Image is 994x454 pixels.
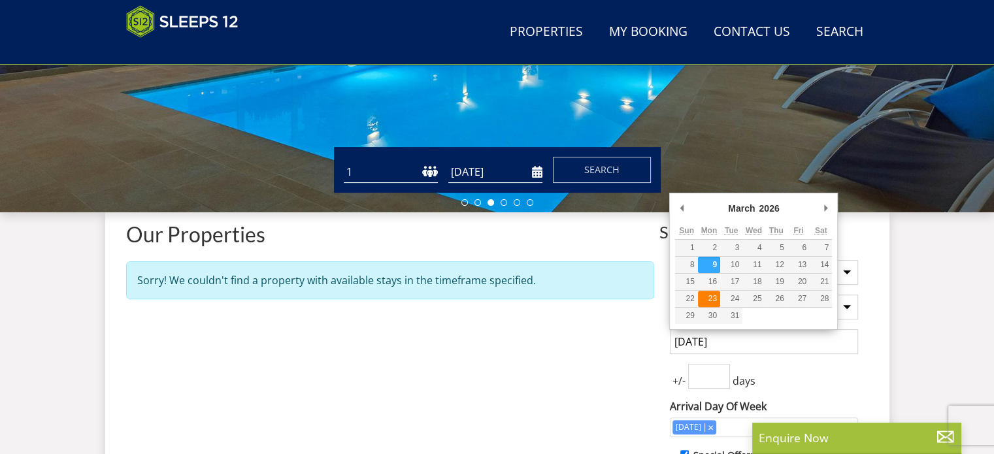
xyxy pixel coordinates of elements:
[701,226,717,235] abbr: Monday
[720,257,742,273] button: 10
[787,240,810,256] button: 6
[675,308,697,324] button: 29
[659,223,869,241] span: Search
[720,308,742,324] button: 31
[765,274,787,290] button: 19
[698,257,720,273] button: 9
[787,257,810,273] button: 13
[675,291,697,307] button: 22
[725,226,738,235] abbr: Tuesday
[765,240,787,256] button: 5
[810,240,832,256] button: 7
[698,291,720,307] button: 23
[742,274,765,290] button: 18
[126,261,654,299] div: Sorry! We couldn't find a property with available stays in the timeframe specified.
[765,291,787,307] button: 26
[675,257,697,273] button: 8
[604,18,693,47] a: My Booking
[819,199,832,218] button: Next Month
[675,199,688,218] button: Previous Month
[810,291,832,307] button: 28
[769,226,784,235] abbr: Thursday
[670,373,688,389] span: +/-
[726,199,757,218] div: March
[811,18,869,47] a: Search
[720,291,742,307] button: 24
[698,308,720,324] button: 30
[120,46,257,57] iframe: Customer reviews powered by Trustpilot
[670,417,858,437] div: Combobox
[670,398,858,414] label: Arrival Day Of Week
[675,240,697,256] button: 1
[810,274,832,290] button: 21
[765,257,787,273] button: 12
[787,291,810,307] button: 27
[505,18,588,47] a: Properties
[720,274,742,290] button: 17
[759,429,955,446] p: Enquire Now
[448,161,542,183] input: Arrival Date
[742,240,765,256] button: 4
[742,291,765,307] button: 25
[698,274,720,290] button: 16
[553,157,651,183] button: Search
[815,226,827,235] abbr: Saturday
[810,257,832,273] button: 14
[584,163,620,176] span: Search
[708,18,795,47] a: Contact Us
[730,373,758,389] span: days
[720,240,742,256] button: 3
[787,274,810,290] button: 20
[679,226,694,235] abbr: Sunday
[126,5,239,38] img: Sleeps 12
[757,199,781,218] div: 2026
[672,421,704,433] div: [DATE]
[675,274,697,290] button: 15
[670,329,858,354] input: Arrival Date
[742,257,765,273] button: 11
[793,226,803,235] abbr: Friday
[126,223,654,246] h1: Our Properties
[746,226,762,235] abbr: Wednesday
[698,240,720,256] button: 2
